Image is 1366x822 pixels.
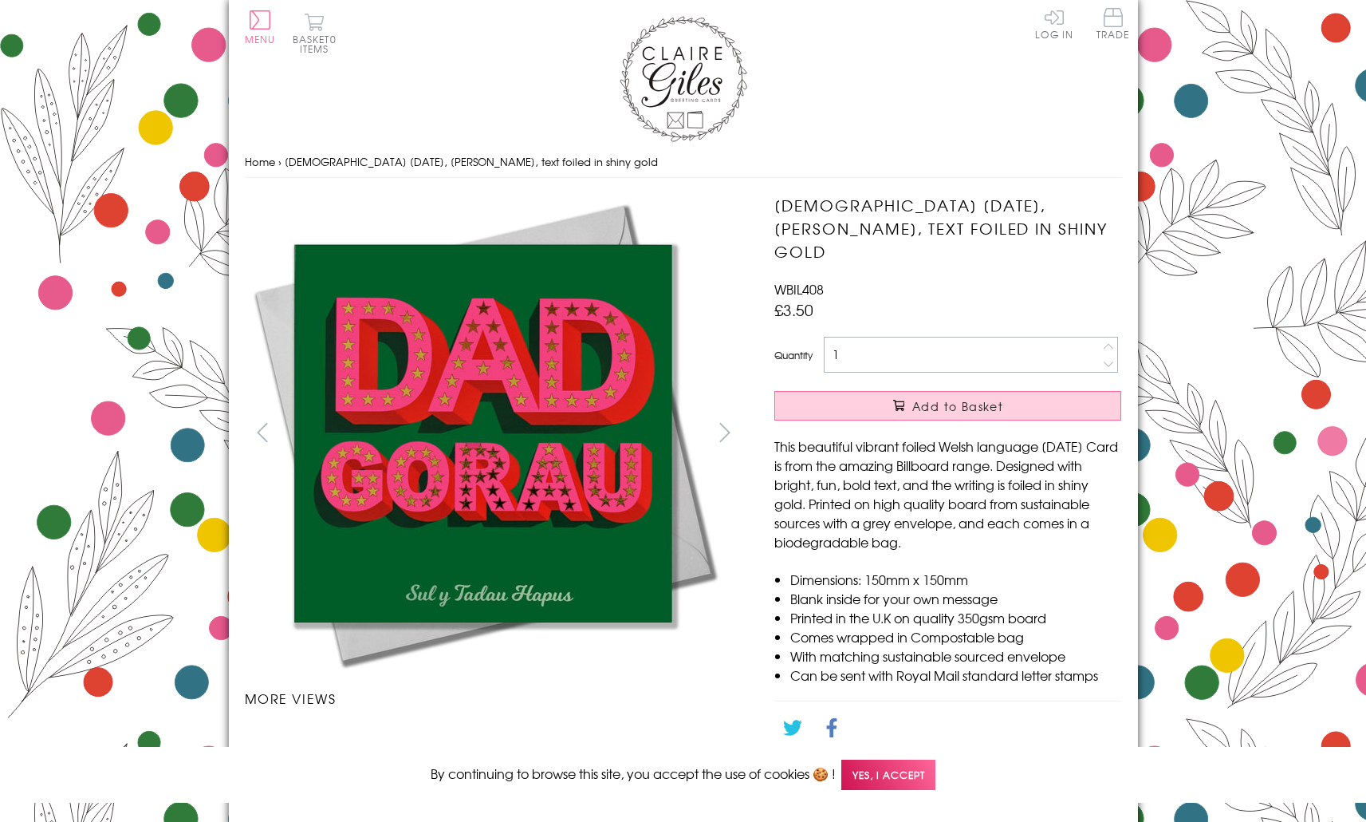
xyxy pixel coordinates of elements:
label: Quantity [774,348,813,362]
span: Menu [245,32,276,46]
li: Carousel Page 1 (Current Slide) [245,724,369,759]
h3: More views [245,689,743,708]
button: Add to Basket [774,391,1121,421]
span: › [278,154,281,169]
button: Menu [245,10,276,44]
li: Can be sent with Royal Mail standard letter stamps [790,666,1121,685]
img: Claire Giles Greetings Cards [620,16,747,142]
span: £3.50 [774,298,813,321]
button: Basket0 items [293,13,337,53]
ul: Carousel Pagination [245,724,743,794]
span: WBIL408 [774,279,824,298]
span: Add to Basket [912,398,1003,414]
span: [DEMOGRAPHIC_DATA] [DATE], [PERSON_NAME], text foiled in shiny gold [285,154,658,169]
li: Carousel Page 2 [369,724,494,759]
li: With matching sustainable sourced envelope [790,646,1121,666]
button: next [707,414,742,450]
li: Dimensions: 150mm x 150mm [790,570,1121,589]
a: Home [245,154,275,169]
button: prev [245,414,281,450]
h1: [DEMOGRAPHIC_DATA] [DATE], [PERSON_NAME], text foiled in shiny gold [774,194,1121,263]
li: Comes wrapped in Compostable bag [790,627,1121,646]
li: Printed in the U.K on quality 350gsm board [790,608,1121,627]
a: Trade [1096,8,1130,42]
span: Trade [1096,8,1130,39]
a: Log In [1035,8,1073,39]
p: This beautiful vibrant foiled Welsh language [DATE] Card is from the amazing Billboard range. Des... [774,437,1121,551]
img: Welsh Father's Day, Dad Gorau, text foiled in shiny gold [245,194,723,673]
span: 0 items [300,32,337,56]
nav: breadcrumbs [245,146,1122,179]
li: Blank inside for your own message [790,589,1121,608]
span: Yes, I accept [841,760,935,791]
li: Carousel Page 3 [494,724,618,759]
li: Carousel Page 4 [618,724,742,759]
